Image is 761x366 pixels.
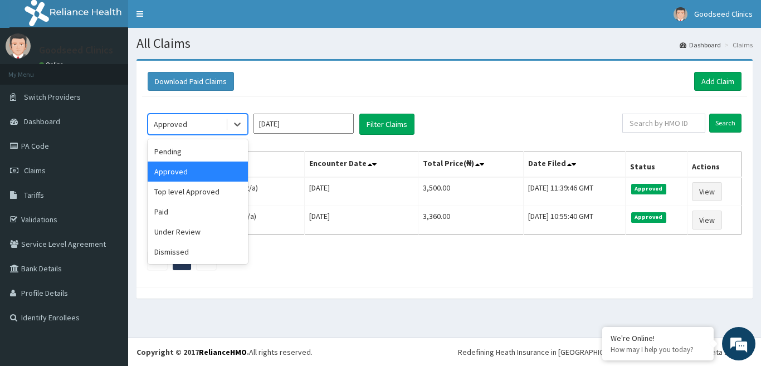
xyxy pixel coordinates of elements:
[359,114,414,135] button: Filter Claims
[674,7,687,21] img: User Image
[687,152,742,178] th: Actions
[128,338,761,366] footer: All rights reserved.
[692,211,722,230] a: View
[458,347,753,358] div: Redefining Heath Insurance in [GEOGRAPHIC_DATA] using Telemedicine and Data Science!
[24,92,81,102] span: Switch Providers
[39,61,66,69] a: Online
[148,162,248,182] div: Approved
[418,206,524,235] td: 3,360.00
[631,184,666,194] span: Approved
[136,347,249,357] strong: Copyright © 2017 .
[626,152,687,178] th: Status
[24,165,46,175] span: Claims
[148,242,248,262] div: Dismissed
[694,9,753,19] span: Goodseed Clinics
[148,182,248,202] div: Top level Approved
[154,119,187,130] div: Approved
[611,345,705,354] p: How may I help you today?
[694,72,742,91] a: Add Claim
[631,212,666,222] span: Approved
[722,40,753,50] li: Claims
[611,333,705,343] div: We're Online!
[418,177,524,206] td: 3,500.00
[253,114,354,134] input: Select Month and Year
[692,182,722,201] a: View
[24,116,60,126] span: Dashboard
[6,33,31,58] img: User Image
[680,40,721,50] a: Dashboard
[148,202,248,222] div: Paid
[148,141,248,162] div: Pending
[148,72,234,91] button: Download Paid Claims
[24,190,44,200] span: Tariffs
[709,114,742,133] input: Search
[524,152,626,178] th: Date Filed
[148,222,248,242] div: Under Review
[304,206,418,235] td: [DATE]
[418,152,524,178] th: Total Price(₦)
[524,177,626,206] td: [DATE] 11:39:46 GMT
[199,347,247,357] a: RelianceHMO
[304,152,418,178] th: Encounter Date
[622,114,705,133] input: Search by HMO ID
[136,36,753,51] h1: All Claims
[39,45,113,55] p: Goodseed Clinics
[304,177,418,206] td: [DATE]
[524,206,626,235] td: [DATE] 10:55:40 GMT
